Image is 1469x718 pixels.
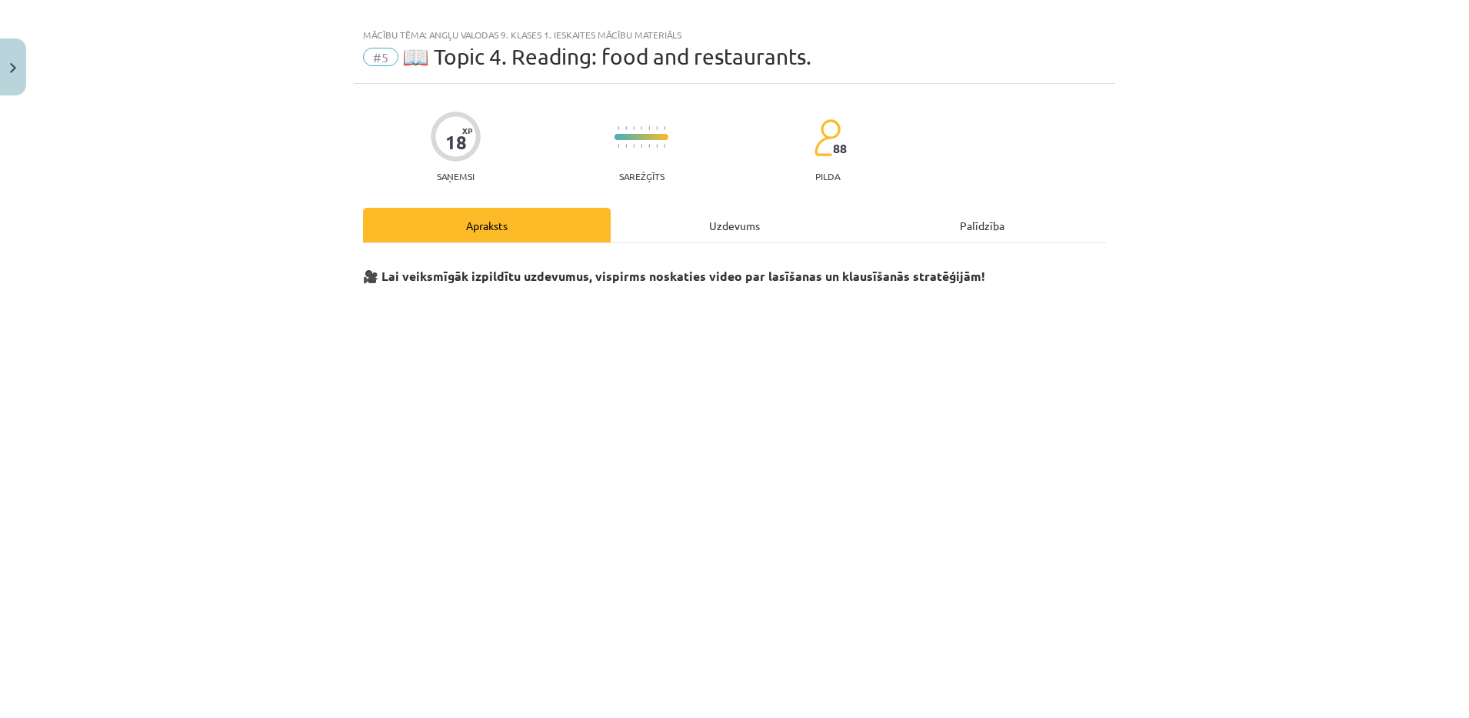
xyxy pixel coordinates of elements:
[664,126,665,130] img: icon-short-line-57e1e144782c952c97e751825c79c345078a6d821885a25fce030b3d8c18986b.svg
[633,144,635,148] img: icon-short-line-57e1e144782c952c97e751825c79c345078a6d821885a25fce030b3d8c18986b.svg
[815,171,840,182] p: pilda
[363,208,611,242] div: Apraksts
[664,144,665,148] img: icon-short-line-57e1e144782c952c97e751825c79c345078a6d821885a25fce030b3d8c18986b.svg
[363,29,1106,40] div: Mācību tēma: Angļu valodas 9. klases 1. ieskaites mācību materiāls
[656,126,658,130] img: icon-short-line-57e1e144782c952c97e751825c79c345078a6d821885a25fce030b3d8c18986b.svg
[363,268,985,284] strong: 🎥 Lai veiksmīgāk izpildītu uzdevumus, vispirms noskaties video par lasīšanas un klausīšanās strat...
[633,126,635,130] img: icon-short-line-57e1e144782c952c97e751825c79c345078a6d821885a25fce030b3d8c18986b.svg
[648,144,650,148] img: icon-short-line-57e1e144782c952c97e751825c79c345078a6d821885a25fce030b3d8c18986b.svg
[814,119,841,157] img: students-c634bb4e5e11cddfef0936a35e636f08e4e9abd3cc4e673bd6f9a4125e45ecb1.svg
[833,142,847,155] span: 88
[618,144,619,148] img: icon-short-line-57e1e144782c952c97e751825c79c345078a6d821885a25fce030b3d8c18986b.svg
[363,48,398,66] span: #5
[625,144,627,148] img: icon-short-line-57e1e144782c952c97e751825c79c345078a6d821885a25fce030b3d8c18986b.svg
[402,44,811,69] span: 📖 Topic 4. Reading: food and restaurants.
[445,132,467,153] div: 18
[641,144,642,148] img: icon-short-line-57e1e144782c952c97e751825c79c345078a6d821885a25fce030b3d8c18986b.svg
[648,126,650,130] img: icon-short-line-57e1e144782c952c97e751825c79c345078a6d821885a25fce030b3d8c18986b.svg
[611,208,858,242] div: Uzdevums
[858,208,1106,242] div: Palīdzība
[625,126,627,130] img: icon-short-line-57e1e144782c952c97e751825c79c345078a6d821885a25fce030b3d8c18986b.svg
[431,171,481,182] p: Saņemsi
[641,126,642,130] img: icon-short-line-57e1e144782c952c97e751825c79c345078a6d821885a25fce030b3d8c18986b.svg
[618,126,619,130] img: icon-short-line-57e1e144782c952c97e751825c79c345078a6d821885a25fce030b3d8c18986b.svg
[462,126,472,135] span: XP
[656,144,658,148] img: icon-short-line-57e1e144782c952c97e751825c79c345078a6d821885a25fce030b3d8c18986b.svg
[619,171,665,182] p: Sarežģīts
